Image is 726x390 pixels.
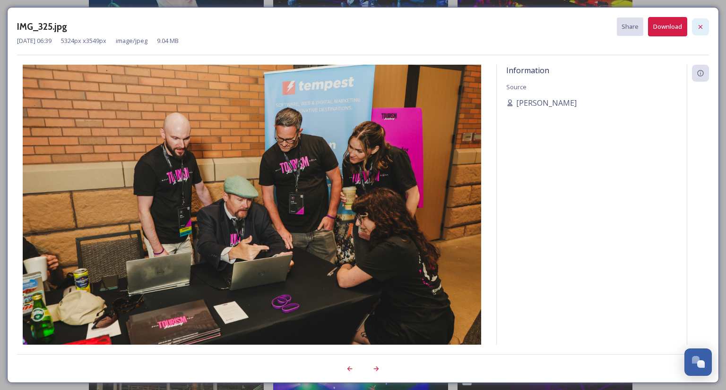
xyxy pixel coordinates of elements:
[506,83,527,91] span: Source
[617,17,643,36] button: Share
[157,36,179,45] span: 9.04 MB
[17,65,487,370] img: IMG_325.jpg
[684,348,712,376] button: Open Chat
[648,17,687,36] button: Download
[61,36,106,45] span: 5324 px x 3549 px
[17,36,52,45] span: [DATE] 06:39
[17,20,67,34] h3: IMG_325.jpg
[116,36,147,45] span: image/jpeg
[506,65,549,76] span: Information
[516,97,577,109] span: [PERSON_NAME]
